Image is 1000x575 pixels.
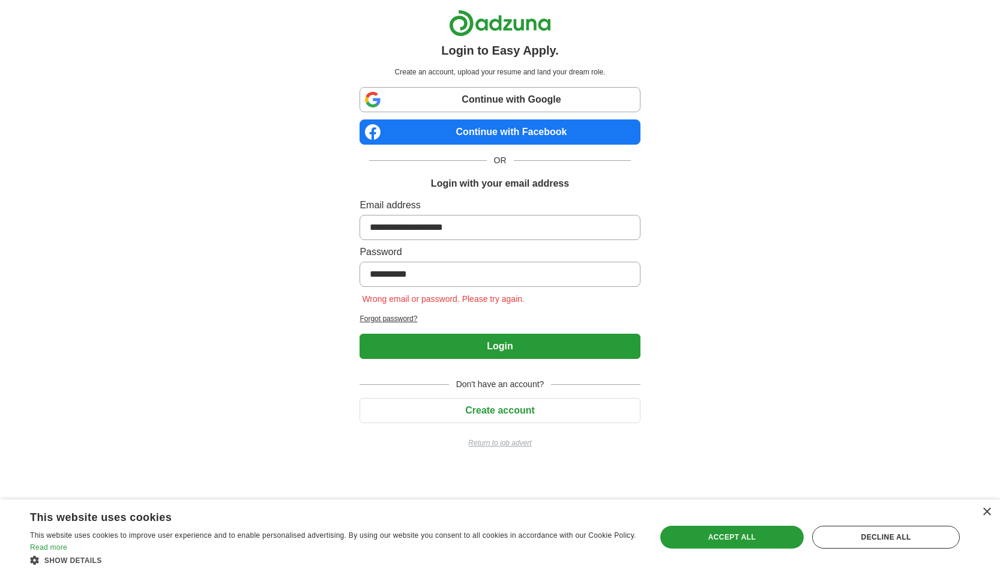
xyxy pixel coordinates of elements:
[30,531,636,540] span: This website uses cookies to improve user experience and to enable personalised advertising. By u...
[30,554,637,566] div: Show details
[431,176,569,191] h1: Login with your email address
[360,198,640,212] label: Email address
[360,119,640,145] a: Continue with Facebook
[660,526,804,549] div: Accept all
[360,438,640,448] a: Return to job advert
[360,245,640,259] label: Password
[44,556,102,565] span: Show details
[360,405,640,415] a: Create account
[30,507,607,525] div: This website uses cookies
[360,294,527,304] span: Wrong email or password. Please try again.
[982,508,991,517] div: Close
[360,87,640,112] a: Continue with Google
[449,378,552,391] span: Don't have an account?
[487,154,514,167] span: OR
[30,543,67,552] a: Read more, opens a new window
[360,313,640,324] a: Forgot password?
[362,67,637,77] p: Create an account, upload your resume and land your dream role.
[360,334,640,359] button: Login
[360,398,640,423] button: Create account
[449,10,551,37] img: Adzuna logo
[812,526,960,549] div: Decline all
[441,41,559,59] h1: Login to Easy Apply.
